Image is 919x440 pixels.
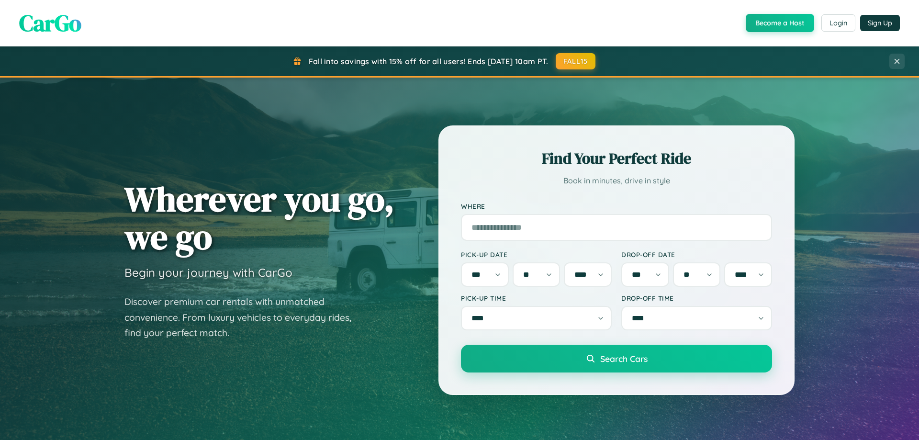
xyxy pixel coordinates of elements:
label: Where [461,202,772,210]
button: Search Cars [461,345,772,372]
p: Book in minutes, drive in style [461,174,772,188]
span: CarGo [19,7,81,39]
label: Pick-up Date [461,250,612,259]
p: Discover premium car rentals with unmatched convenience. From luxury vehicles to everyday rides, ... [124,294,364,341]
button: FALL15 [556,53,596,69]
label: Pick-up Time [461,294,612,302]
button: Sign Up [860,15,900,31]
button: Become a Host [746,14,814,32]
h1: Wherever you go, we go [124,180,394,256]
button: Login [821,14,855,32]
label: Drop-off Time [621,294,772,302]
label: Drop-off Date [621,250,772,259]
h3: Begin your journey with CarGo [124,265,292,280]
h2: Find Your Perfect Ride [461,148,772,169]
span: Fall into savings with 15% off for all users! Ends [DATE] 10am PT. [309,56,549,66]
span: Search Cars [600,353,648,364]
